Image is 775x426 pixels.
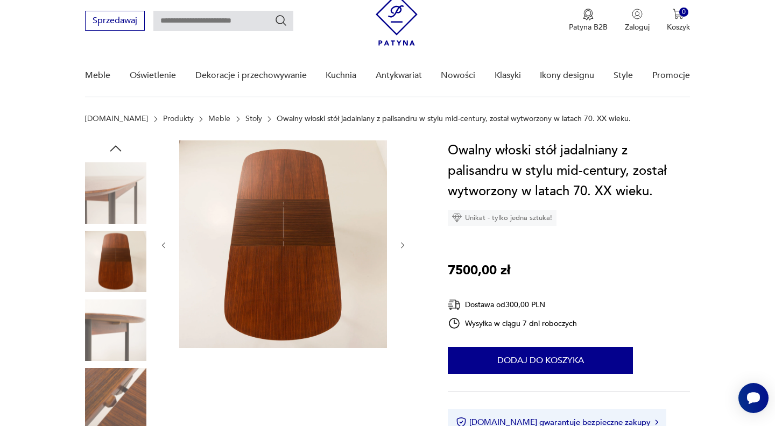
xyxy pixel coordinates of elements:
[85,11,145,31] button: Sprzedawaj
[673,9,684,19] img: Ikona koszyka
[738,383,769,413] iframe: Smartsupp widget button
[274,14,287,27] button: Szukaj
[448,347,633,374] button: Dodaj do koszyka
[569,22,608,32] p: Patyna B2B
[583,9,594,20] img: Ikona medalu
[679,8,688,17] div: 0
[652,55,690,96] a: Promocje
[448,260,510,281] p: 7500,00 zł
[85,115,148,123] a: [DOMAIN_NAME]
[85,162,146,223] img: Zdjęcie produktu Owalny włoski stół jadalniany z palisandru w stylu mid-century, został wytworzon...
[448,210,556,226] div: Unikat - tylko jedna sztuka!
[448,298,461,311] img: Ikona dostawy
[85,299,146,360] img: Zdjęcie produktu Owalny włoski stół jadalniany z palisandru w stylu mid-century, został wytworzon...
[614,55,633,96] a: Style
[540,55,594,96] a: Ikony designu
[179,140,387,348] img: Zdjęcie produktu Owalny włoski stół jadalniany z palisandru w stylu mid-century, został wytworzon...
[452,213,462,223] img: Ikona diamentu
[195,55,307,96] a: Dekoracje i przechowywanie
[667,22,690,32] p: Koszyk
[667,9,690,32] button: 0Koszyk
[326,55,356,96] a: Kuchnia
[245,115,262,123] a: Stoły
[448,140,689,202] h1: Owalny włoski stół jadalniany z palisandru w stylu mid-century, został wytworzony w latach 70. XX...
[376,55,422,96] a: Antykwariat
[569,9,608,32] a: Ikona medaluPatyna B2B
[441,55,475,96] a: Nowości
[632,9,643,19] img: Ikonka użytkownika
[208,115,230,123] a: Meble
[625,22,650,32] p: Zaloguj
[130,55,176,96] a: Oświetlenie
[277,115,631,123] p: Owalny włoski stół jadalniany z palisandru w stylu mid-century, został wytworzony w latach 70. XX...
[85,55,110,96] a: Meble
[655,420,658,425] img: Ikona strzałki w prawo
[85,231,146,292] img: Zdjęcie produktu Owalny włoski stół jadalniany z palisandru w stylu mid-century, został wytworzon...
[569,9,608,32] button: Patyna B2B
[625,9,650,32] button: Zaloguj
[495,55,521,96] a: Klasyki
[163,115,194,123] a: Produkty
[448,317,577,330] div: Wysyłka w ciągu 7 dni roboczych
[448,298,577,311] div: Dostawa od 300,00 PLN
[85,18,145,25] a: Sprzedawaj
